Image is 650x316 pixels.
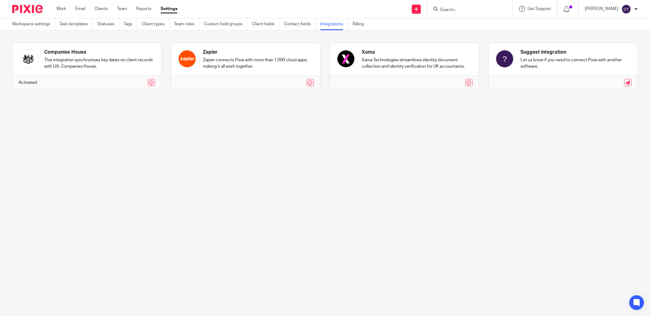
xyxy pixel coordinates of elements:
[12,5,43,13] img: Pixie
[527,7,551,11] span: Get Support
[94,6,108,12] a: Clients
[353,18,368,30] a: Billing
[204,18,247,30] a: Custom field groups
[336,49,356,69] img: xama-logo.png
[12,18,55,30] a: Workspace settings
[439,7,494,13] input: Search
[585,6,618,12] p: [PERSON_NAME]
[56,6,66,12] a: Work
[97,18,119,30] a: Statuses
[19,80,37,86] p: Activated
[284,18,316,30] a: Contact fields
[320,18,348,30] a: Integrations
[136,6,151,12] a: Reports
[161,6,177,12] a: Settings
[621,4,631,14] img: svg%3E
[177,49,197,69] img: zapier-icon.png
[174,18,199,30] a: Team roles
[252,18,279,30] a: Client fields
[19,49,38,69] img: companies_house-small.png
[117,6,127,12] a: Team
[520,49,631,55] h4: Suggest integration
[59,18,93,30] a: Task templates
[75,6,85,12] a: Email
[495,49,514,69] img: %3E %3Ctext x='21' fill='%23ffffff' font-family='aktiv-grotesk,-apple-system,BlinkMacSystemFont,S...
[520,57,631,69] p: Let us know if you need to connect Pixie with another software.
[142,18,169,30] a: Client types
[124,18,137,30] a: Tags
